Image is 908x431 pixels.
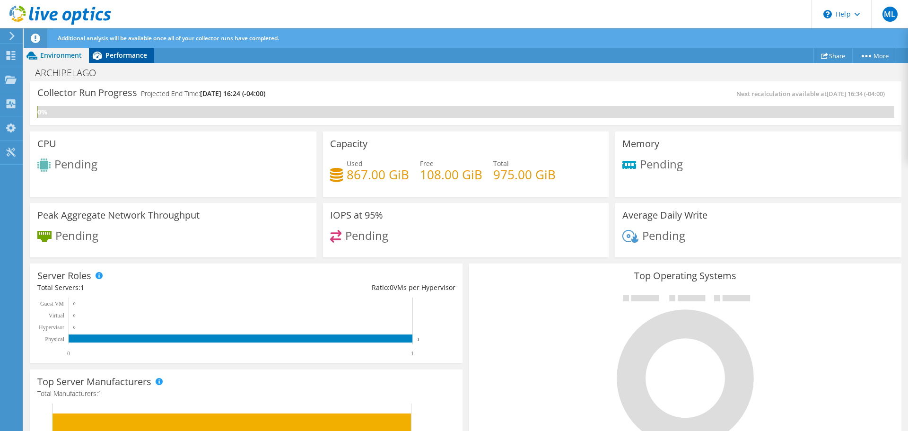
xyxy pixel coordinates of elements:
span: Pending [55,227,98,243]
div: Total Servers: [37,282,246,293]
span: 1 [80,283,84,292]
h4: 108.00 GiB [420,169,482,180]
h3: Top Operating Systems [476,271,894,281]
span: Total [493,159,509,168]
h3: Capacity [330,139,367,149]
text: 0 [73,301,76,306]
h3: CPU [37,139,56,149]
h3: Top Server Manufacturers [37,377,151,387]
a: More [852,48,896,63]
span: Pending [640,156,683,171]
text: 1 [417,337,419,342]
div: Ratio: VMs per Hypervisor [246,282,455,293]
text: 1 [411,350,414,357]
h4: Total Manufacturers: [37,388,455,399]
span: Next recalculation available at [736,89,890,98]
span: 1 [98,389,102,398]
span: Free [420,159,434,168]
span: Environment [40,51,82,60]
h4: 867.00 GiB [347,169,409,180]
span: Additional analysis will be available once all of your collector runs have completed. [58,34,279,42]
svg: \n [823,10,832,18]
a: Share [813,48,853,63]
span: 0 [390,283,393,292]
span: Pending [345,227,388,243]
text: 0 [67,350,70,357]
h4: 975.00 GiB [493,169,556,180]
text: Hypervisor [39,324,64,331]
span: ML [882,7,898,22]
text: 0 [73,325,76,330]
h3: Memory [622,139,659,149]
text: Guest VM [40,300,64,307]
text: 0 [73,313,76,318]
h1: ARCHIPELAGO [31,68,111,78]
span: Pending [642,227,685,243]
h3: Peak Aggregate Network Throughput [37,210,200,220]
h3: Average Daily Write [622,210,707,220]
span: Performance [105,51,147,60]
span: [DATE] 16:24 (-04:00) [200,89,265,98]
span: Used [347,159,363,168]
span: [DATE] 16:34 (-04:00) [827,89,885,98]
h4: Projected End Time: [141,88,265,99]
text: Virtual [49,312,65,319]
h3: IOPS at 95% [330,210,383,220]
h3: Server Roles [37,271,91,281]
div: 0% [37,107,38,117]
span: Pending [54,156,97,172]
text: Physical [45,336,64,343]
